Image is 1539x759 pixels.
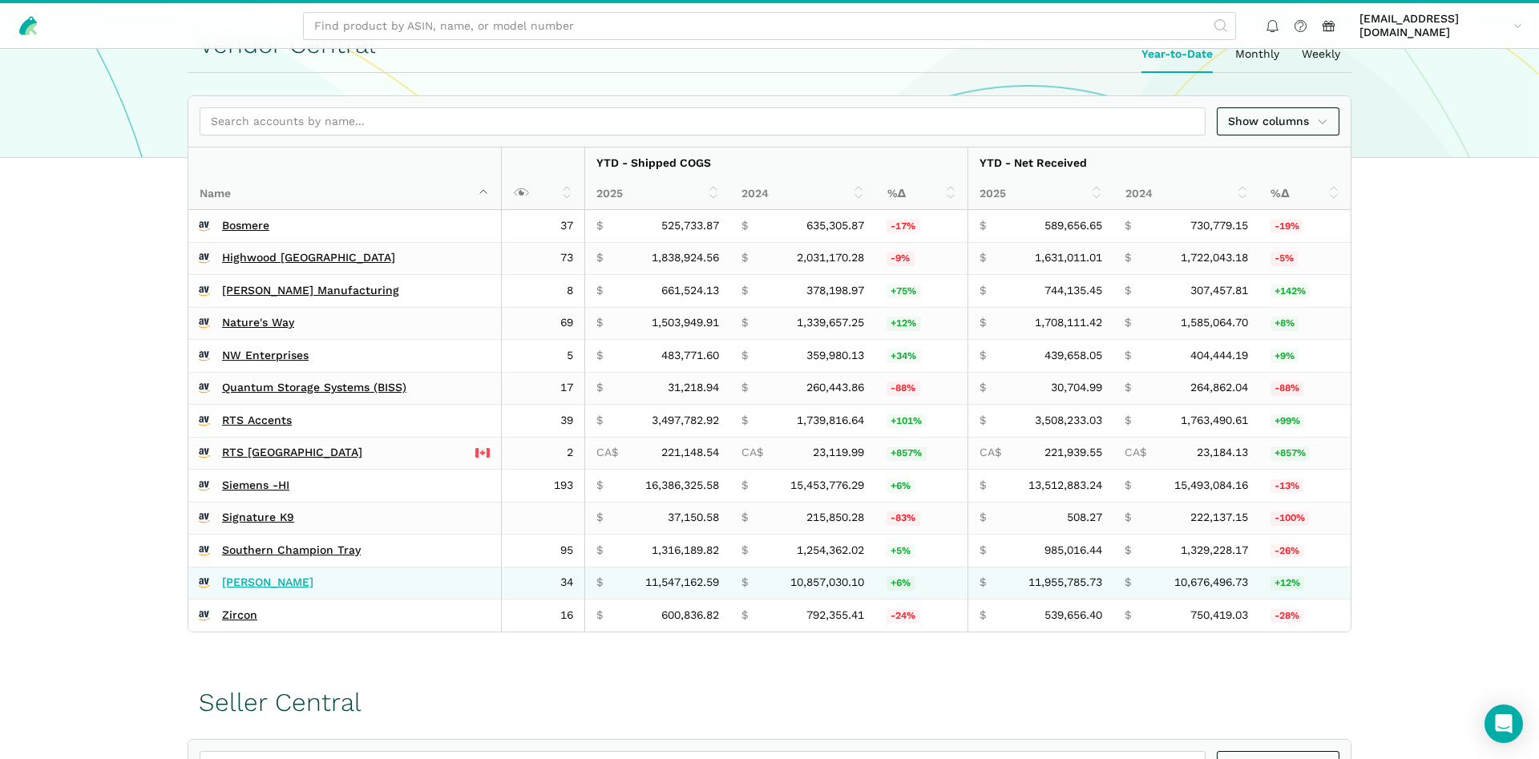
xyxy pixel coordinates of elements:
[797,543,864,558] span: 1,254,362.02
[980,543,986,558] span: $
[1228,113,1329,130] span: Show columns
[661,349,719,363] span: 483,771.60
[1190,608,1248,623] span: 750,419.03
[887,511,920,526] span: -83%
[1259,275,1351,308] td: 142.03%
[875,275,967,308] td: 74.91%
[980,284,986,298] span: $
[1270,220,1304,234] span: -19%
[1130,36,1224,73] ui-tab: Year-to-Date
[790,575,864,590] span: 10,857,030.10
[875,340,967,373] td: 34.39%
[813,446,864,460] span: 23,119.99
[1259,600,1351,632] td: -28.09%
[222,349,309,363] a: NW Enterprises
[887,349,921,364] span: +34%
[1035,316,1102,330] span: 1,708,111.42
[596,543,603,558] span: $
[980,381,986,395] span: $
[645,478,719,493] span: 16,386,325.58
[501,405,584,438] td: 39
[980,608,986,623] span: $
[1035,251,1102,265] span: 1,631,011.01
[1259,535,1351,567] td: -25.90%
[790,478,864,493] span: 15,453,776.29
[475,446,490,460] img: 243-canada-6dcbff6b5ddfbc3d576af9e026b5d206327223395eaa30c1e22b34077c083801.svg
[596,251,603,265] span: $
[806,608,864,623] span: 792,355.41
[875,535,967,567] td: 4.93%
[501,600,584,632] td: 16
[1125,219,1131,233] span: $
[222,219,269,233] a: Bosmere
[797,316,864,330] span: 1,339,657.25
[1044,543,1102,558] span: 985,016.44
[1125,478,1131,493] span: $
[1181,414,1248,428] span: 1,763,490.61
[1270,317,1299,331] span: +8%
[741,284,748,298] span: $
[1259,405,1351,438] td: 98.94%
[501,307,584,340] td: 69
[1259,210,1351,242] td: -19.31%
[1190,511,1248,525] span: 222,137.15
[596,478,603,493] span: $
[1190,381,1248,395] span: 264,862.04
[1270,576,1305,591] span: +12%
[887,576,915,591] span: +6%
[222,446,362,460] a: RTS [GEOGRAPHIC_DATA]
[887,479,915,494] span: +6%
[1051,381,1102,395] span: 30,704.99
[806,381,864,395] span: 260,443.86
[887,317,921,331] span: +12%
[1028,575,1102,590] span: 11,955,785.73
[1270,414,1305,429] span: +99%
[596,284,603,298] span: $
[1028,478,1102,493] span: 13,512,883.24
[797,414,864,428] span: 1,739,816.64
[222,251,395,265] a: Highwood [GEOGRAPHIC_DATA]
[596,446,618,460] span: CA$
[645,575,719,590] span: 11,547,162.59
[980,446,1001,460] span: CA$
[887,382,920,396] span: -88%
[875,600,967,632] td: -24.17%
[741,381,748,395] span: $
[1270,285,1311,299] span: +142%
[980,478,986,493] span: $
[501,567,584,600] td: 34
[797,251,864,265] span: 2,031,170.28
[806,284,864,298] span: 378,198.97
[222,381,406,395] a: Quantum Storage Systems (BISS)
[1354,9,1528,42] a: [EMAIL_ADDRESS][DOMAIN_NAME]
[741,478,748,493] span: $
[501,535,584,567] td: 95
[887,609,920,624] span: -24%
[596,608,603,623] span: $
[199,688,362,717] h1: Seller Central
[1044,219,1102,233] span: 589,656.65
[980,156,1087,169] strong: YTD - Net Received
[1259,567,1351,600] td: 11.98%
[1259,307,1351,340] td: 7.76%
[596,349,603,363] span: $
[303,12,1236,40] input: Find product by ASIN, name, or model number
[1044,446,1102,460] span: 221,939.55
[596,414,603,428] span: $
[1125,251,1131,265] span: $
[1484,704,1523,743] div: Open Intercom Messenger
[596,316,603,330] span: $
[1125,316,1131,330] span: $
[1125,575,1131,590] span: $
[596,156,711,169] strong: YTD - Shipped COGS
[741,316,748,330] span: $
[501,242,584,275] td: 73
[222,608,257,623] a: Zircon
[661,446,719,460] span: 221,148.54
[806,349,864,363] span: 359,980.13
[741,446,763,460] span: CA$
[875,307,967,340] td: 12.26%
[596,511,603,525] span: $
[875,437,967,470] td: 856.53%
[1125,511,1131,525] span: $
